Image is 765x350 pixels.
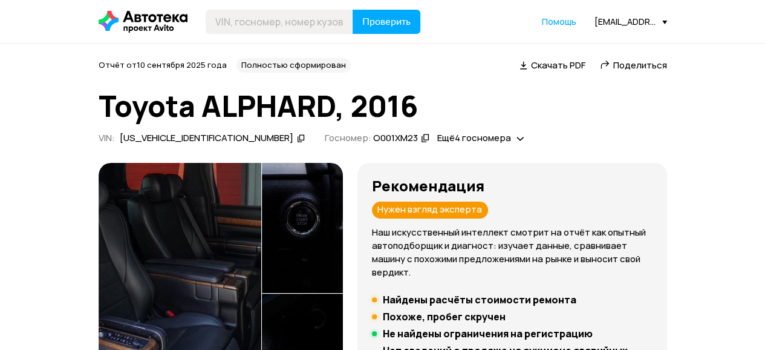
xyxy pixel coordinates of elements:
span: Поделиться [613,59,667,71]
h5: Не найдены ограничения на регистрацию [383,328,593,340]
div: Нужен взгляд эксперта [372,202,488,219]
span: VIN : [99,131,115,144]
a: Скачать PDF [519,59,585,71]
h1: Toyota ALPHARD, 2016 [99,90,667,122]
span: Госномер: [324,131,371,144]
div: Полностью сформирован [236,58,351,73]
h3: Рекомендация [372,177,653,194]
span: Помощь [542,16,576,27]
span: Скачать PDF [531,59,585,71]
span: Ещё 4 госномера [437,131,510,144]
a: Поделиться [600,59,667,71]
span: Проверить [362,17,411,27]
h5: Найдены расчёты стоимости ремонта [383,294,576,306]
h5: Похоже, пробег скручен [383,311,506,323]
p: Наш искусственный интеллект смотрит на отчёт как опытный автоподборщик и диагност: изучает данные... [372,226,653,279]
div: [US_VEHICLE_IDENTIFICATION_NUMBER] [120,132,293,145]
input: VIN, госномер, номер кузова [206,10,353,34]
div: О001ХМ23 [373,132,417,145]
span: Отчёт от 10 сентября 2025 года [99,59,227,70]
button: Проверить [353,10,420,34]
div: [EMAIL_ADDRESS][DOMAIN_NAME] [594,16,667,27]
a: Помощь [542,16,576,28]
